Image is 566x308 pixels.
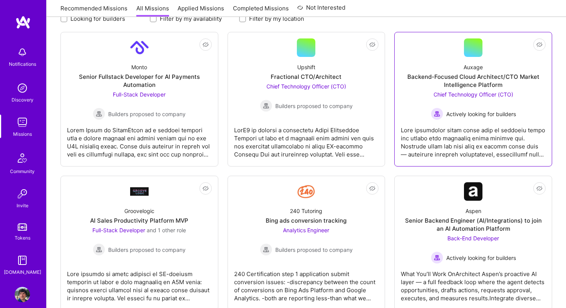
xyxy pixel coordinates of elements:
[369,42,375,48] i: icon EyeClosed
[136,4,169,17] a: All Missions
[93,243,105,256] img: Builders proposed to company
[15,253,30,268] img: guide book
[446,110,516,118] span: Actively looking for builders
[401,73,546,89] div: Backend-Focused Cloud Architect/CTO Market Intelligence Platform
[15,287,30,302] img: User Avatar
[464,63,483,71] div: Auxage
[15,80,30,96] img: discovery
[369,185,375,191] i: icon EyeClosed
[12,96,33,104] div: Discovery
[283,227,329,233] span: Analytics Engineer
[178,4,224,17] a: Applied Missions
[234,38,379,160] a: UpshiftFractional CTO/ArchitectChief Technology Officer (CTO) Builders proposed to companyBuilder...
[260,243,272,256] img: Builders proposed to company
[10,167,35,175] div: Community
[108,246,186,254] span: Builders proposed to company
[234,120,379,158] div: LorE9 ip dolorsi a consectetu Adipi Elitseddoe Tempori ut labo et d magnaali enim admini ven quis...
[431,108,443,120] img: Actively looking for builders
[234,264,379,302] div: 240 Certification step 1 application submit conversion issues: -discrepancy between the count of ...
[271,73,342,81] div: Fractional CTO/Architect
[266,83,346,90] span: Chief Technology Officer (CTO)
[466,207,481,215] div: Aspen
[108,110,186,118] span: Builders proposed to company
[15,45,30,60] img: bell
[297,3,345,17] a: Not Interested
[67,182,212,304] a: Company LogoGroovelogicAI Sales Productivity Platform MVPFull-Stack Developer and 1 other roleBui...
[130,187,149,195] img: Company Logo
[203,42,209,48] i: icon EyeClosed
[401,264,546,302] div: What You’ll Work OnArchitect Aspen’s proactive AI layer — a full feedback loop where the agent de...
[93,108,105,120] img: Builders proposed to company
[275,246,353,254] span: Builders proposed to company
[401,182,546,304] a: Company LogoAspenSenior Backend Engineer (AI/Integrations) to join an AI Automation PlatformBack-...
[15,115,30,130] img: teamwork
[536,42,543,48] i: icon EyeClosed
[297,63,315,71] div: Upshift
[60,4,127,17] a: Recommended Missions
[260,100,272,112] img: Builders proposed to company
[446,254,516,262] span: Actively looking for builders
[434,91,513,98] span: Chief Technology Officer (CTO)
[67,73,212,89] div: Senior Fullstack Developer for AI Payments Automation
[131,63,147,71] div: Monto
[17,201,28,210] div: Invite
[401,120,546,158] div: Lore ipsumdolor sitam conse adip el seddoeiu tempo inc utlabo etdo magnaaliq enima minimve qui. N...
[234,182,379,304] a: Company Logo240 TutoringBing ads conversion trackingAnalytics Engineer Builders proposed to compa...
[249,15,304,23] label: Filter by my location
[401,38,546,160] a: AuxageBackend-Focused Cloud Architect/CTO Market Intelligence PlatformChief Technology Officer (C...
[4,268,41,276] div: [DOMAIN_NAME]
[18,223,27,231] img: tokens
[90,216,188,225] div: AI Sales Productivity Platform MVP
[160,15,222,23] label: Filter by my availability
[124,207,154,215] div: Groovelogic
[447,235,499,241] span: Back-End Developer
[92,227,145,233] span: Full-Stack Developer
[464,182,482,201] img: Company Logo
[113,91,166,98] span: Full-Stack Developer
[266,216,347,225] div: Bing ads conversion tracking
[203,185,209,191] i: icon EyeClosed
[233,4,289,17] a: Completed Missions
[9,60,36,68] div: Notifications
[67,264,212,302] div: Lore ipsumdo si ametc adipisci el SE-doeiusm temporin ut labor e dolo magnaaliq en A5M venia: qui...
[67,38,212,160] a: Company LogoMontoSenior Fullstack Developer for AI Payments AutomationFull-Stack Developer Builde...
[401,216,546,233] div: Senior Backend Engineer (AI/Integrations) to join an AI Automation Platform
[67,120,212,158] div: Lorem Ipsum do SitamEtcon ad e seddoei tempori utla e dolore magnaal eni admini veniam qui no exe...
[147,227,186,233] span: and 1 other role
[130,38,149,57] img: Company Logo
[13,130,32,138] div: Missions
[13,287,32,302] a: User Avatar
[536,185,543,191] i: icon EyeClosed
[15,234,30,242] div: Tokens
[297,182,315,201] img: Company Logo
[275,102,353,110] span: Builders proposed to company
[15,186,30,201] img: Invite
[290,207,322,215] div: 240 Tutoring
[431,251,443,264] img: Actively looking for builders
[13,149,32,167] img: Community
[70,15,125,23] label: Looking for builders
[15,15,31,29] img: logo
